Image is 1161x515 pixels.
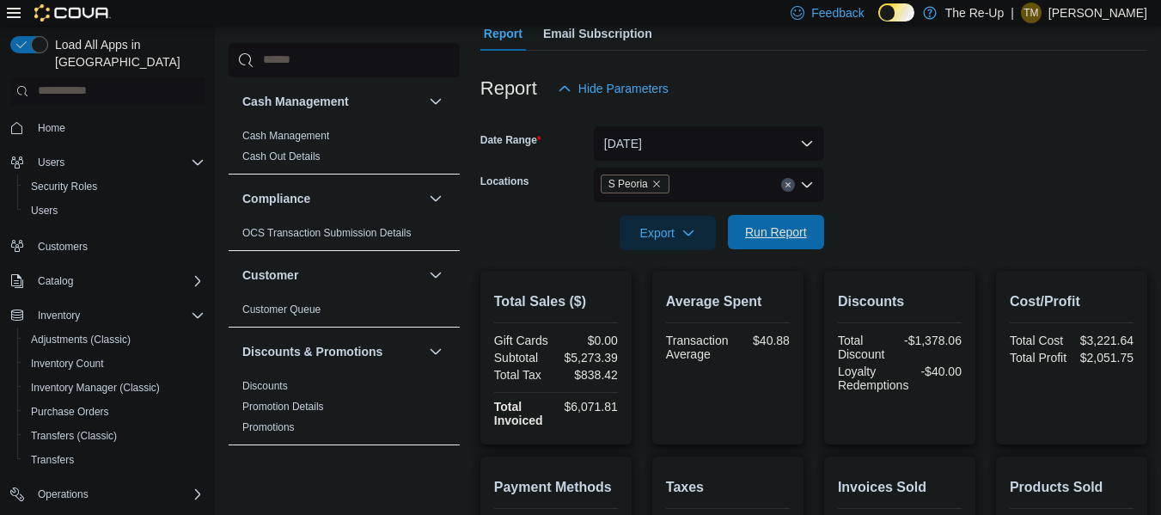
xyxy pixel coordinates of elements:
div: $3,221.64 [1075,334,1134,347]
div: $838.42 [559,368,618,382]
div: Gift Cards [494,334,553,347]
span: Inventory Count [24,353,205,374]
input: Dark Mode [878,3,914,21]
div: $40.88 [735,334,789,347]
button: Hide Parameters [551,71,675,106]
span: Inventory [38,309,80,322]
button: Discounts & Promotions [425,341,446,362]
div: -$1,378.06 [903,334,962,347]
h3: Cash Management [242,93,349,110]
div: Total Cost [1010,334,1068,347]
span: Customers [38,240,88,254]
span: Run Report [745,224,807,241]
h2: Payment Methods [494,477,618,498]
a: Home [31,118,72,138]
button: Open list of options [800,178,814,192]
span: Home [31,117,205,138]
button: Export [620,216,716,250]
span: Operations [31,484,205,505]
h3: Finance [242,461,288,478]
span: Inventory Manager (Classic) [24,377,205,398]
span: Discounts [242,379,288,393]
span: Purchase Orders [24,402,205,422]
div: Customer [229,299,460,327]
span: Catalog [31,271,205,291]
div: Compliance [229,223,460,250]
a: Transfers [24,450,81,470]
span: S Peoria [608,175,648,193]
a: Customer Queue [242,303,321,316]
button: Transfers (Classic) [17,424,211,448]
span: Cash Out Details [242,150,321,163]
span: OCS Transaction Submission Details [242,226,412,240]
a: Promotion Details [242,401,324,413]
a: Inventory Count [24,353,111,374]
span: Catalog [38,274,73,288]
button: Finance [425,459,446,480]
div: Subtotal [494,351,553,365]
h2: Total Sales ($) [494,291,618,312]
h3: Report [480,78,537,99]
button: Cash Management [425,91,446,112]
button: Adjustments (Classic) [17,328,211,352]
span: Export [630,216,706,250]
button: [DATE] [594,126,824,161]
button: Discounts & Promotions [242,343,422,360]
span: Report [484,16,522,51]
h2: Discounts [838,291,962,312]
h2: Cost/Profit [1010,291,1134,312]
a: Cash Out Details [242,150,321,162]
button: Transfers [17,448,211,472]
button: Compliance [242,190,422,207]
button: Customer [425,265,446,285]
span: Email Subscription [543,16,652,51]
button: Remove S Peoria from selection in this group [651,179,662,189]
img: Cova [34,4,111,21]
span: Customers [31,235,205,256]
span: Adjustments (Classic) [24,329,205,350]
button: Security Roles [17,175,211,199]
a: Purchase Orders [24,402,116,422]
button: Cash Management [242,93,422,110]
span: Users [31,204,58,218]
button: Operations [31,484,95,505]
label: Date Range [480,133,541,147]
span: Hide Parameters [578,80,669,97]
button: Customer [242,267,422,284]
a: Customers [31,236,95,257]
button: Users [31,152,71,173]
button: Home [3,115,211,140]
span: TM [1024,3,1038,23]
div: Total Tax [494,368,553,382]
span: S Peoria [601,175,669,193]
button: Inventory [31,305,87,326]
button: Compliance [425,188,446,209]
div: $5,273.39 [559,351,618,365]
h3: Compliance [242,190,310,207]
div: Tynisa Mitchell [1021,3,1042,23]
span: Transfers (Classic) [24,426,205,446]
a: Users [24,200,64,221]
h2: Taxes [666,477,790,498]
a: Security Roles [24,176,104,197]
div: $0.00 [559,334,618,347]
span: Operations [38,487,89,501]
strong: Total Invoiced [494,400,543,427]
h2: Average Spent [666,291,790,312]
p: The Re-Up [945,3,1004,23]
a: OCS Transaction Submission Details [242,227,412,239]
a: Cash Management [242,130,329,142]
span: Dark Mode [878,21,879,22]
span: Security Roles [24,176,205,197]
span: Transfers (Classic) [31,429,117,443]
span: Cash Management [242,129,329,143]
span: Inventory Count [31,357,104,371]
h2: Invoices Sold [838,477,962,498]
div: Discounts & Promotions [229,376,460,444]
button: Purchase Orders [17,400,211,424]
h2: Products Sold [1010,477,1134,498]
span: Inventory [31,305,205,326]
button: Catalog [31,271,80,291]
button: Catalog [3,269,211,293]
span: Promotions [242,420,295,434]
